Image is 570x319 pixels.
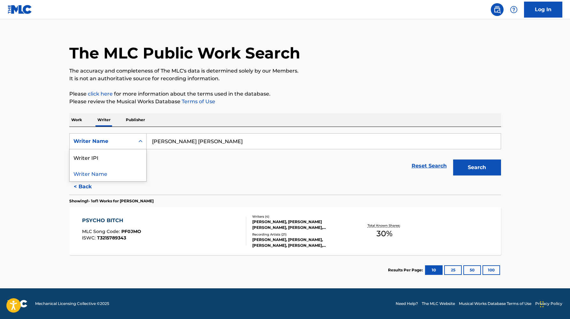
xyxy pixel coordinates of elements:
a: Need Help? [396,301,418,307]
img: help [510,6,518,13]
button: < Back [69,179,108,195]
a: Reset Search [408,159,450,173]
img: MLC Logo [8,5,32,14]
a: Privacy Policy [535,301,562,307]
div: Writer Name [73,137,131,145]
button: 100 [483,265,500,275]
span: Mechanical Licensing Collective © 2025 [35,301,109,307]
img: logo [8,300,27,307]
div: Writer Name [70,165,146,181]
p: Results Per Page: [388,267,424,273]
p: Please review the Musical Works Database [69,98,501,105]
div: Writers ( 4 ) [252,214,349,219]
p: Please for more information about the terms used in the database. [69,90,501,98]
p: Showing 1 - 1 of 1 Works for [PERSON_NAME] [69,198,154,204]
div: [PERSON_NAME], [PERSON_NAME], [PERSON_NAME], [PERSON_NAME], [PERSON_NAME] [252,237,349,248]
h1: The MLC Public Work Search [69,43,300,63]
iframe: Chat Widget [538,288,570,319]
span: 30 % [376,228,392,239]
p: Work [69,113,84,127]
div: [PERSON_NAME], [PERSON_NAME] [PERSON_NAME], [PERSON_NAME], [PERSON_NAME] [252,219,349,230]
span: ISWC : [82,235,97,241]
p: The accuracy and completeness of The MLC's data is determined solely by our Members. [69,67,501,75]
button: 25 [444,265,462,275]
a: Musical Works Database Terms of Use [459,301,531,307]
button: Search [453,159,501,175]
button: 50 [463,265,481,275]
div: PSYCHO BITCH [82,217,141,224]
form: Search Form [69,133,501,179]
span: MLC Song Code : [82,229,121,234]
button: 10 [425,265,443,275]
span: T3215789343 [97,235,126,241]
p: Writer [95,113,112,127]
span: PF0JMO [121,229,141,234]
p: Total Known Shares: [368,223,402,228]
img: search [493,6,501,13]
p: It is not an authoritative source for recording information. [69,75,501,82]
a: The MLC Website [422,301,455,307]
a: Log In [524,2,562,18]
p: Publisher [124,113,147,127]
a: PSYCHO BITCHMLC Song Code:PF0JMOISWC:T3215789343Writers (4)[PERSON_NAME], [PERSON_NAME] [PERSON_N... [69,207,501,255]
a: Terms of Use [180,98,215,105]
div: Help [507,3,520,16]
div: Drag [540,295,544,314]
div: Recording Artists ( 21 ) [252,232,349,237]
div: Writer IPI [70,149,146,165]
a: click here [88,91,113,97]
a: Public Search [491,3,504,16]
